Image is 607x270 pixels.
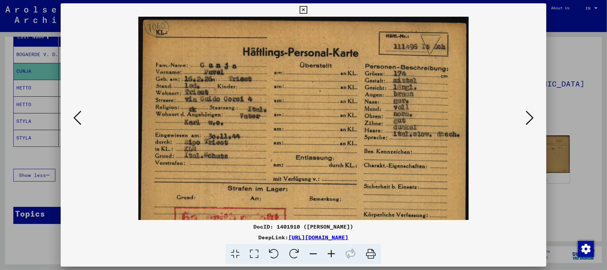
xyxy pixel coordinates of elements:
img: Change consent [578,241,594,257]
div: DeepLink: [61,233,546,241]
div: DocID: 1401910 ([PERSON_NAME]) [61,223,546,231]
img: 001.jpg [138,17,469,253]
a: [URL][DOMAIN_NAME] [288,234,348,241]
div: Change consent [578,241,594,257]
